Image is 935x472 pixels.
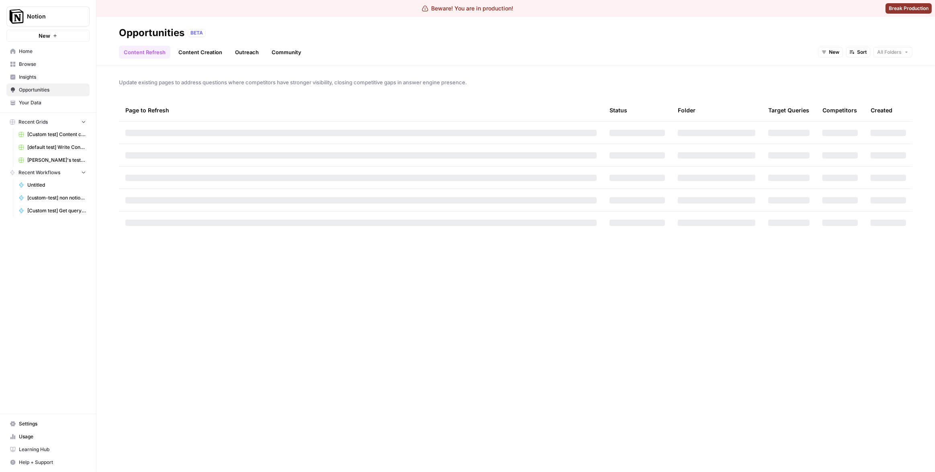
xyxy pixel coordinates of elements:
div: Target Queries [768,99,809,121]
a: Opportunities [6,83,90,96]
span: Opportunities [19,86,86,94]
a: Learning Hub [6,443,90,456]
div: Page to Refresh [125,99,597,121]
button: Sort [846,47,870,57]
button: Break Production [886,3,932,14]
a: [custom-test] non notion page research [15,191,90,204]
a: Home [6,45,90,58]
button: New [818,47,843,57]
button: Recent Workflows [6,167,90,179]
span: [default test] Write Content Briefs [27,144,86,151]
span: New [829,49,839,56]
span: Untitled [27,181,86,189]
button: Workspace: Notion [6,6,90,26]
button: Help + Support [6,456,90,469]
span: Settings [19,420,86,427]
span: Learning Hub [19,446,86,453]
a: [Custom test] Get query fanout from topic [15,204,90,217]
span: Break Production [889,5,929,12]
a: Outreach [230,46,264,59]
a: [PERSON_NAME]'s test Grid [15,154,90,167]
span: Recent Workflows [18,169,60,176]
a: Settings [6,417,90,430]
button: New [6,30,90,42]
a: Content Creation [174,46,227,59]
div: Competitors [822,99,857,121]
div: Created [871,99,892,121]
a: Your Data [6,96,90,109]
div: Beware! You are in production! [422,4,514,12]
span: Update existing pages to address questions where competitors have stronger visibility, closing co... [119,78,912,86]
span: All Folders [877,49,902,56]
button: Recent Grids [6,116,90,128]
div: Folder [678,99,696,121]
span: Notion [27,12,76,20]
a: Browse [6,58,90,71]
a: Untitled [15,179,90,191]
span: Your Data [19,99,86,106]
span: [custom-test] non notion page research [27,194,86,201]
span: [Custom test] Content creation flow [27,131,86,138]
span: Insights [19,73,86,81]
div: Opportunities [119,26,184,39]
img: Notion Logo [9,9,24,24]
div: BETA [188,29,206,37]
a: Content Refresh [119,46,170,59]
a: Community [267,46,306,59]
button: All Folders [874,47,912,57]
a: Usage [6,430,90,443]
span: New [39,32,50,40]
span: Sort [857,49,867,56]
a: [Custom test] Content creation flow [15,128,90,141]
a: [default test] Write Content Briefs [15,141,90,154]
span: Usage [19,433,86,440]
span: [PERSON_NAME]'s test Grid [27,157,86,164]
span: [Custom test] Get query fanout from topic [27,207,86,214]
span: Home [19,48,86,55]
div: Status [610,99,627,121]
span: Recent Grids [18,118,48,126]
span: Browse [19,61,86,68]
span: Help + Support [19,459,86,466]
a: Insights [6,71,90,83]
